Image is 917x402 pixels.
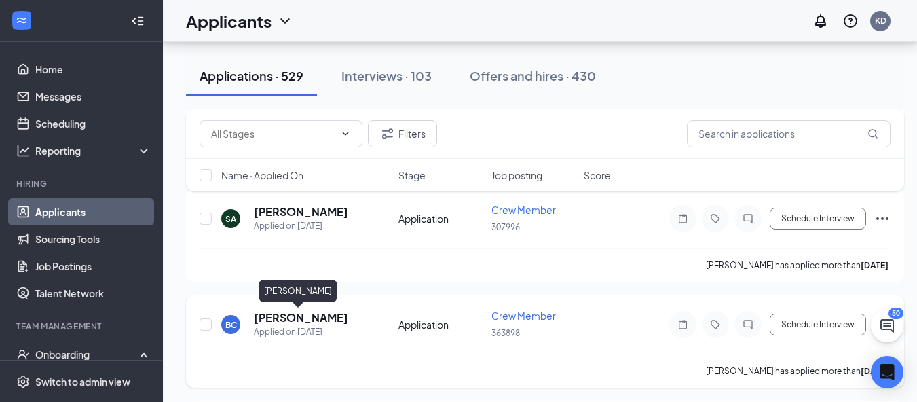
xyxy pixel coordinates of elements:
svg: ChatInactive [740,213,756,224]
button: ChatActive [871,310,903,342]
svg: QuestionInfo [842,13,859,29]
div: Reporting [35,144,152,158]
div: 50 [888,308,903,319]
svg: ChatInactive [740,319,756,330]
a: Messages [35,83,151,110]
a: Job Postings [35,253,151,280]
span: Crew Member [491,310,556,322]
a: Sourcing Tools [35,225,151,253]
a: Scheduling [35,110,151,137]
div: Onboarding [35,348,140,361]
svg: Collapse [131,14,145,28]
svg: ChatActive [879,318,895,334]
div: Hiring [16,178,149,189]
svg: Tag [707,319,724,330]
button: Schedule Interview [770,314,866,335]
svg: Note [675,319,691,330]
a: Applicants [35,198,151,225]
div: Interviews · 103 [341,67,432,84]
svg: Tag [707,213,724,224]
span: Crew Member [491,204,556,216]
div: [PERSON_NAME] [259,280,337,302]
div: Applications · 529 [200,67,303,84]
svg: Filter [379,126,396,142]
svg: ChevronDown [340,128,351,139]
a: Talent Network [35,280,151,307]
div: KD [875,15,886,26]
span: 307996 [491,222,520,232]
span: Job posting [491,168,542,182]
div: Offers and hires · 430 [470,67,596,84]
a: Home [35,56,151,83]
button: Schedule Interview [770,208,866,230]
span: 363898 [491,328,520,338]
svg: Settings [16,375,30,388]
svg: Notifications [812,13,829,29]
button: Filter Filters [368,120,437,147]
p: [PERSON_NAME] has applied more than . [706,365,891,377]
svg: MagnifyingGlass [867,128,878,139]
div: BC [225,319,237,331]
span: Stage [398,168,426,182]
h5: [PERSON_NAME] [254,310,348,325]
div: Applied on [DATE] [254,325,348,339]
input: All Stages [211,126,335,141]
svg: Note [675,213,691,224]
h1: Applicants [186,10,272,33]
svg: ChevronDown [277,13,293,29]
div: Switch to admin view [35,375,130,388]
b: [DATE] [861,260,888,270]
b: [DATE] [861,366,888,376]
span: Score [584,168,611,182]
div: Application [398,212,483,225]
p: [PERSON_NAME] has applied more than . [706,259,891,271]
div: SA [225,213,236,225]
svg: WorkstreamLogo [15,14,29,27]
span: Name · Applied On [221,168,303,182]
div: Open Intercom Messenger [871,356,903,388]
div: Application [398,318,483,331]
div: Team Management [16,321,149,332]
div: Applied on [DATE] [254,219,348,233]
svg: Ellipses [874,211,891,227]
svg: Analysis [16,144,30,158]
svg: UserCheck [16,348,30,361]
h5: [PERSON_NAME] [254,204,348,219]
input: Search in applications [687,120,891,147]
